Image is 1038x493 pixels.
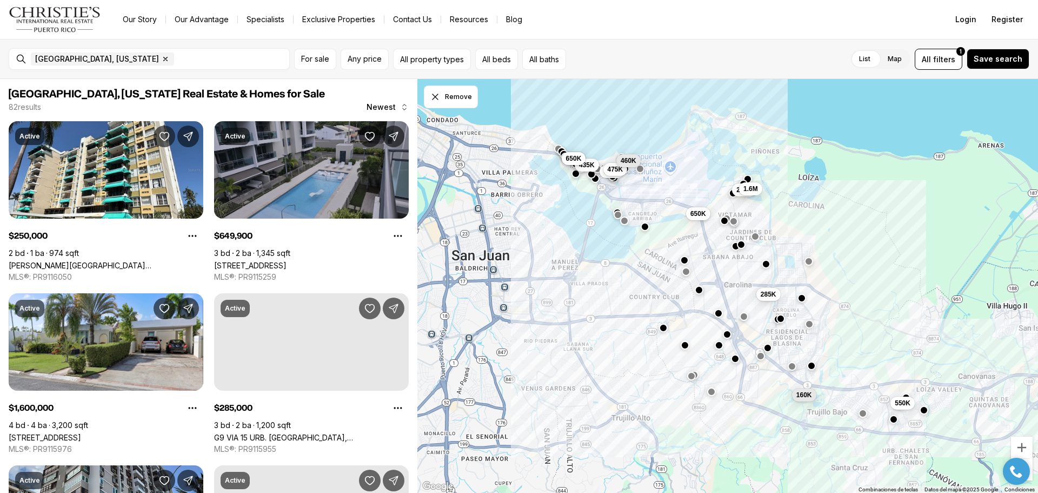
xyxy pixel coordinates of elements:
button: All beds [475,49,518,70]
span: 285K [761,290,776,299]
span: Newest [367,103,396,111]
span: 160K [796,391,812,399]
a: Exclusive Properties [294,12,384,27]
button: Save Property: G9 VIA 15 URB. VILLA FONTANA [359,298,381,319]
button: 650K [686,207,710,220]
button: 550K [890,397,915,410]
img: logo [9,6,101,32]
button: Register [985,9,1029,30]
button: Share Property [383,126,404,147]
p: 82 results [9,103,41,111]
a: Our Advantage [166,12,237,27]
a: Our Story [114,12,165,27]
button: Share Property [177,298,199,319]
span: Any price [348,55,382,63]
button: 250K [732,183,756,196]
a: Resources [441,12,497,27]
p: Active [225,304,245,313]
button: Share Property [383,470,404,491]
a: Calle Malaga E-17 VISTAMAR MARINA ESTE, CAROLINA PR, 00983 [9,433,81,442]
button: Dismiss drawing [424,86,478,108]
button: Property options [387,225,409,247]
a: Specialists [238,12,293,27]
button: Acercar [1011,437,1033,458]
a: Blog [497,12,531,27]
span: 650K [566,154,582,163]
p: Active [19,132,40,141]
button: Save Property: 1 GARDENIA STREET #F3 [359,470,381,491]
button: All property types [393,49,471,70]
span: 1 [960,47,962,56]
button: Newest [360,96,415,118]
button: 285K [756,288,781,301]
span: For sale [301,55,329,63]
span: filters [933,54,955,65]
p: Active [225,476,245,485]
p: Active [225,132,245,141]
button: 625K [600,165,624,178]
span: [GEOGRAPHIC_DATA], [US_STATE] Real Estate & Homes for Sale [9,89,325,100]
button: Login [949,9,983,30]
button: Save search [967,49,1029,69]
label: List [850,49,879,69]
span: 550K [895,399,910,407]
span: Login [955,15,976,24]
button: For sale [294,49,336,70]
span: All [922,54,931,65]
span: 435K [579,161,595,169]
button: 435K [575,159,599,172]
button: Save Property: Calle Malaga E-17 VISTAMAR MARINA ESTE [154,298,175,319]
button: Property options [182,397,203,419]
a: 1 MARIGINAL BALDORIOTY ST #232, CAROLINA PR, 00979 [214,261,287,270]
button: Share Property [177,470,199,491]
label: Map [879,49,910,69]
button: Share Property [383,298,404,319]
button: Property options [387,397,409,419]
button: 1.6M [739,182,762,195]
a: Aven Galicia CALLE GALICIA #3k, CAROLINA PR, 00983 [9,261,203,270]
span: 460K [621,156,636,165]
button: All baths [522,49,566,70]
p: Active [19,476,40,485]
button: Save Property: Aven Galicia CALLE GALICIA #3k [154,126,175,147]
button: Any price [341,49,389,70]
p: Active [19,304,40,313]
button: Save Property: 1 MARIGINAL BALDORIOTY ST #232 [359,126,381,147]
span: [GEOGRAPHIC_DATA], [US_STATE] [35,55,159,63]
a: G9 VIA 15 URB. VILLA FONTANA, CAROLINA PR, 00983 [214,433,409,442]
button: Property options [182,225,203,247]
span: Save search [974,55,1022,63]
button: Allfilters1 [915,49,962,70]
button: Contact Us [384,12,441,27]
button: 460K [616,154,641,167]
span: 1.6M [743,185,758,193]
button: 650K [562,152,586,165]
span: 250K [736,186,752,194]
button: Share Property [177,126,199,147]
button: Save Property: 4123 ISLA VERDE AVENUE #203 [154,470,175,491]
span: 475K [608,165,623,174]
span: Register [992,15,1023,24]
span: Datos del mapa ©2025 Google [924,487,998,492]
button: 475K [603,163,628,176]
button: 160K [792,389,816,402]
span: 650K [690,209,706,218]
